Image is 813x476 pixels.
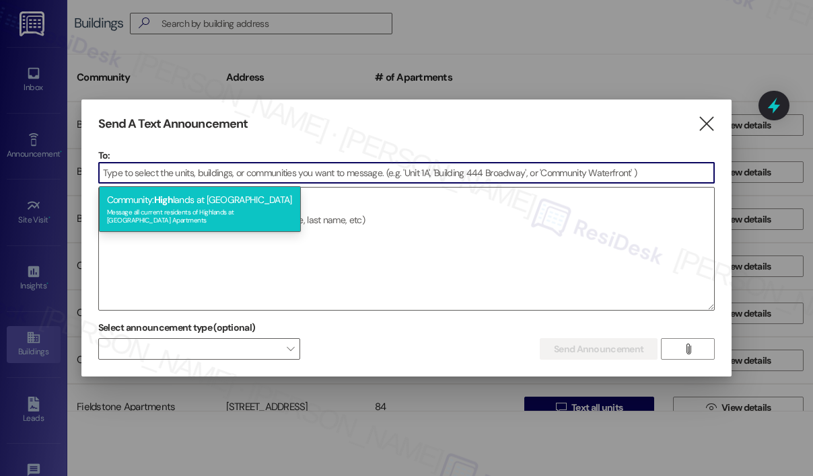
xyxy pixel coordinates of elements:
i:  [697,117,715,131]
input: Type to select the units, buildings, or communities you want to message. (e.g. 'Unit 1A', 'Buildi... [99,163,714,183]
div: Community: lands at [GEOGRAPHIC_DATA] [99,186,301,232]
h3: Send A Text Announcement [98,116,248,132]
button: Send Announcement [540,338,658,360]
div: Message all current residents of Highlands at [GEOGRAPHIC_DATA] Apartments [107,205,293,224]
span: High [154,194,173,206]
i:  [683,344,693,354]
label: Select announcement type (optional) [98,317,256,338]
span: Send Announcement [554,342,643,356]
p: To: [98,149,715,162]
